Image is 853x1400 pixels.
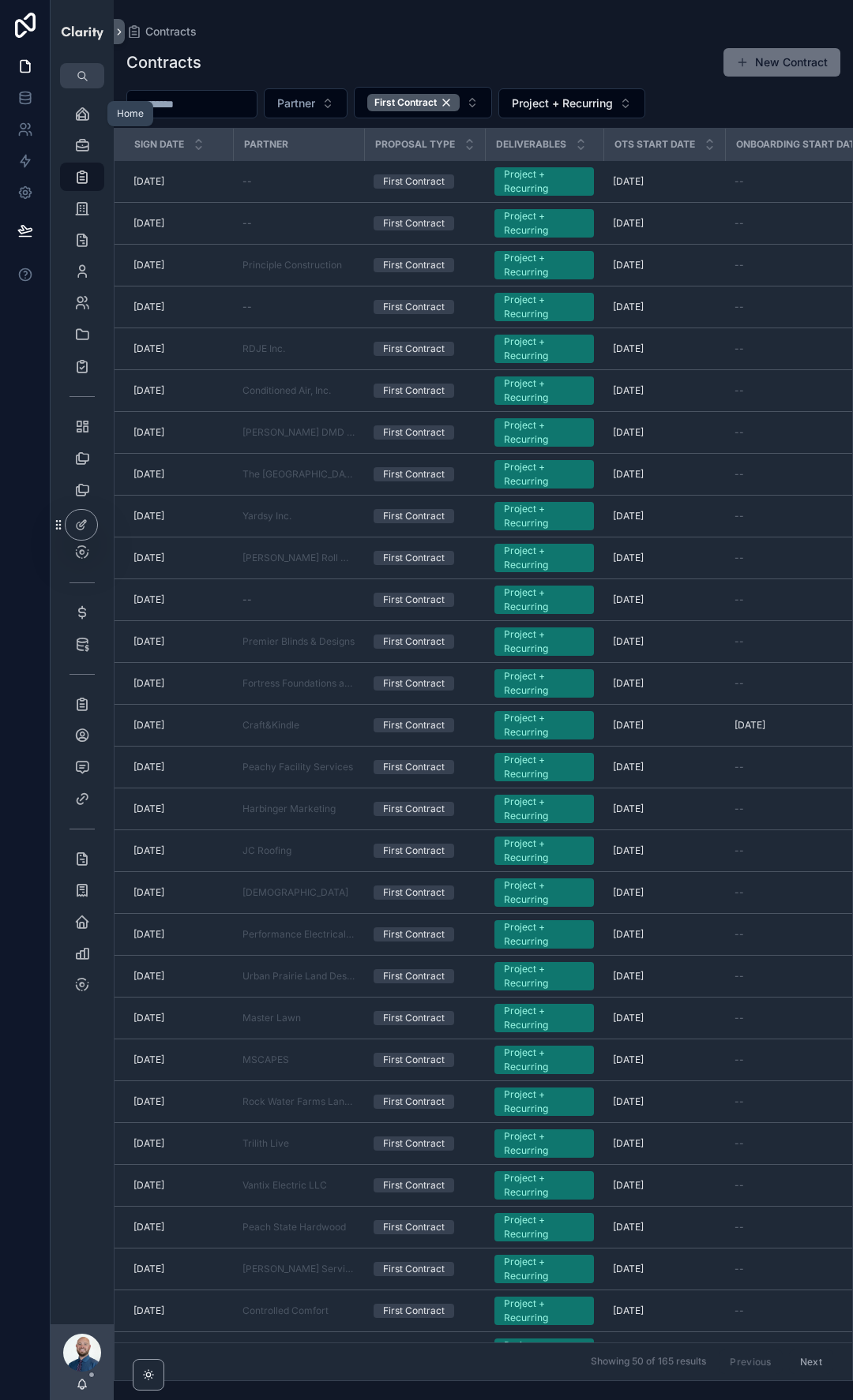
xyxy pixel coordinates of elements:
span: [PERSON_NAME] Roll Offs [242,552,355,564]
div: First Contract [383,969,445,983]
a: [PERSON_NAME] DMD Inc. [242,426,355,439]
a: New Contract [723,48,840,77]
a: Fortress Foundations and Waterproofing [242,677,355,690]
a: [DATE] [613,384,716,397]
a: Principle Construction [242,259,342,271]
span: [DATE] [613,1012,644,1024]
span: -- [735,259,744,271]
a: Project + Recurring [494,795,594,823]
span: [DATE] [613,552,644,564]
a: Project + Recurring [494,669,594,698]
span: Project + Recurring [512,95,613,111]
div: Project + Recurring [504,1004,584,1032]
a: Master Lawn [242,1012,355,1024]
a: [DATE] [613,844,716,857]
span: -- [735,343,744,355]
span: -- [242,301,252,313]
div: First Contract [383,593,445,607]
a: [DATE] [133,677,224,690]
a: Project + Recurring [494,460,594,489]
div: Project + Recurring [504,209,584,238]
span: [DATE] [613,635,644,648]
span: [DATE] [613,301,644,313]
a: Project + Recurring [494,335,594,363]
span: [DATE] [613,384,644,397]
a: First Contract [374,1053,475,1067]
span: Conditioned Air, Inc. [242,384,331,397]
a: Principle Construction [242,259,355,271]
a: [DATE] [133,803,224,815]
div: Project + Recurring [504,460,584,489]
span: [DEMOGRAPHIC_DATA] [242,886,348,899]
a: [DATE] [613,677,716,690]
span: [DATE] [133,552,164,564]
span: [DATE] [133,175,164,188]
span: [DATE] [133,677,164,690]
div: First Contract [383,174,445,189]
span: [DATE] [133,301,164,313]
a: [DEMOGRAPHIC_DATA] [242,886,355,899]
span: -- [735,468,744,481]
span: [DATE] [133,510,164,522]
div: First Contract [383,718,445,732]
span: -- [242,175,252,188]
a: First Contract [374,760,475,774]
span: [DATE] [133,761,164,773]
span: [DATE] [133,468,164,481]
div: Project + Recurring [504,753,584,781]
a: Project + Recurring [494,167,594,196]
span: Peachy Facility Services [242,761,353,773]
a: Project + Recurring [494,1087,594,1116]
div: Project + Recurring [504,878,584,907]
span: -- [735,426,744,439]
a: JC Roofing [242,844,355,857]
span: [DATE] [613,593,644,606]
a: Project + Recurring [494,376,594,405]
a: First Contract [374,593,475,607]
a: [DATE] [613,217,716,230]
a: [DATE] [613,1054,716,1066]
a: [DATE] [133,593,224,606]
a: [DATE] [133,217,224,230]
a: Project + Recurring [494,837,594,865]
a: Premier Blinds & Designs [242,635,355,648]
div: First Contract [383,802,445,816]
a: [DATE] [133,844,224,857]
a: [DATE] [133,510,224,522]
a: [DATE] [613,761,716,773]
div: Project + Recurring [504,167,584,196]
a: The [GEOGRAPHIC_DATA] [242,468,355,481]
div: Project + Recurring [504,418,584,447]
a: [DATE] [133,259,224,271]
span: [DATE] [613,844,644,857]
a: Harbinger Marketing [242,803,355,815]
div: First Contract [383,885,445,900]
a: Project + Recurring [494,1046,594,1074]
span: -- [735,593,744,606]
a: Performance Electrical Contractors [242,928,355,941]
button: Select Button [498,88,645,118]
span: -- [735,803,744,815]
span: MSCAPES [242,1054,289,1066]
img: App logo [60,19,104,44]
a: [DATE] [613,593,716,606]
a: [DATE] [613,1012,716,1024]
span: [DATE] [613,510,644,522]
span: -- [735,928,744,941]
span: [DATE] [613,970,644,983]
a: [DATE] [133,1012,224,1024]
span: -- [735,175,744,188]
span: [DATE] [133,593,164,606]
a: Project + Recurring [494,502,594,530]
div: First Contract [383,760,445,774]
span: [DATE] [613,217,644,230]
span: -- [735,552,744,564]
span: [DATE] [613,928,644,941]
a: [DATE] [133,384,224,397]
div: First Contract [383,300,445,314]
div: First Contract [383,509,445,523]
